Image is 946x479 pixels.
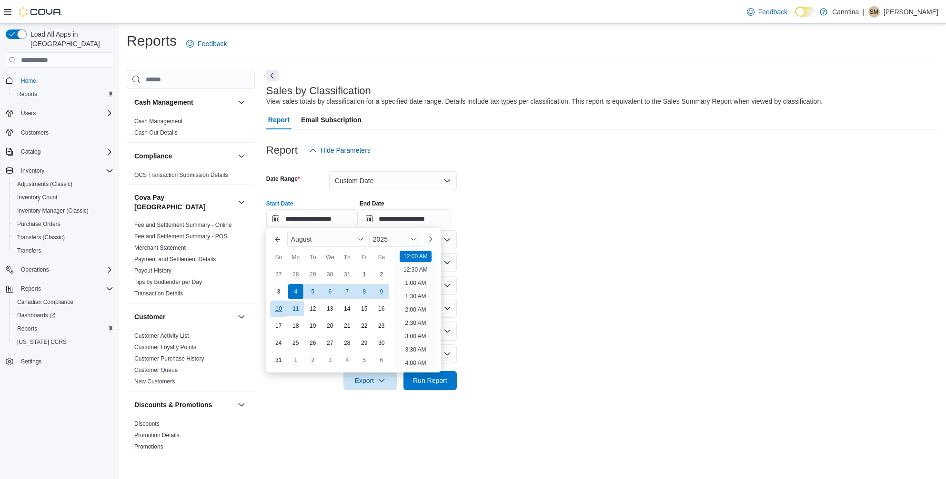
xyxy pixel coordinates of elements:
a: Transaction Details [134,290,183,297]
a: Transfers (Classic) [13,232,69,243]
span: Reports [21,285,41,293]
div: Compliance [127,169,255,185]
div: day-29 [357,335,372,351]
div: day-4 [340,352,355,368]
a: Adjustments (Classic) [13,178,76,190]
a: Feedback [743,2,791,21]
span: Feedback [198,39,227,49]
span: Customers [17,127,113,138]
button: Inventory Manager (Classic) [10,204,117,217]
button: Customers [2,126,117,139]
span: Dashboards [17,312,55,319]
span: Transfers (Classic) [13,232,113,243]
div: day-26 [305,335,321,351]
p: Canntina [832,6,859,18]
div: day-17 [271,318,286,333]
div: day-12 [305,301,321,316]
span: Users [17,108,113,119]
a: Promotion Details [134,432,180,439]
button: Cash Management [134,98,234,107]
span: SM [870,6,878,18]
button: Transfers [10,244,117,257]
a: Settings [17,356,45,367]
li: 2:30 AM [401,317,430,329]
a: Dashboards [10,309,117,322]
span: Catalog [17,146,113,157]
button: Hide Parameters [305,141,374,160]
button: Inventory [17,165,48,176]
span: Users [21,109,36,117]
li: 1:00 AM [401,277,430,289]
a: Home [17,75,40,87]
span: Reports [17,325,37,332]
a: Cash Management [134,118,182,125]
span: Transfers [13,245,113,256]
a: Customer Queue [134,367,178,373]
span: Feedback [758,7,787,17]
button: Reports [10,322,117,335]
span: Transfers (Classic) [17,234,65,241]
h3: Sales by Classification [266,85,371,97]
a: Fee and Settlement Summary - Online [134,222,232,228]
span: Catalog [21,148,40,156]
button: Canadian Compliance [10,295,117,309]
button: Catalog [17,146,44,157]
span: Customers [21,129,49,137]
a: Transfers [13,245,45,256]
div: Sa [374,250,389,265]
button: Customer [134,312,234,322]
li: 4:00 AM [401,357,430,369]
div: Sterling McElroy [868,6,880,18]
div: day-24 [271,335,286,351]
div: day-27 [271,267,286,282]
span: Reports [17,90,37,98]
div: day-21 [340,318,355,333]
li: 12:30 AM [400,264,432,275]
h3: Discounts & Promotions [134,400,212,410]
label: Date Range [266,175,300,183]
a: Fee and Settlement Summary - POS [134,233,227,240]
label: Start Date [266,200,293,207]
nav: Complex example [6,69,113,393]
a: Inventory Manager (Classic) [13,205,92,216]
button: Settings [2,354,117,368]
a: Purchase Orders [13,218,64,230]
div: Cova Pay [GEOGRAPHIC_DATA] [127,219,255,303]
img: Cova [19,7,62,17]
a: OCS Transaction Submission Details [134,172,228,178]
a: Dashboards [13,310,59,321]
button: Discounts & Promotions [134,400,234,410]
button: Run Report [403,371,457,390]
div: day-19 [305,318,321,333]
span: [US_STATE] CCRS [17,338,67,346]
div: day-13 [322,301,338,316]
span: Adjustments (Classic) [17,180,72,188]
div: day-31 [271,352,286,368]
button: Users [17,108,40,119]
a: [US_STATE] CCRS [13,336,70,348]
li: 3:00 AM [401,331,430,342]
span: Export [349,371,391,390]
button: Open list of options [443,282,451,289]
span: Settings [17,355,113,367]
a: Merchant Statement [134,244,186,251]
ul: Time [394,251,437,369]
div: day-3 [322,352,338,368]
a: Customers [17,127,52,138]
button: Previous Month [270,232,285,247]
a: New Customers [134,378,175,385]
div: day-8 [357,284,372,299]
div: Th [340,250,355,265]
span: Load All Apps in [GEOGRAPHIC_DATA] [27,29,113,49]
span: Inventory Count [17,194,58,201]
a: Customer Activity List [134,332,189,339]
div: day-9 [374,284,389,299]
div: Customer [127,330,255,391]
a: Inventory Count [13,192,61,203]
a: Tips by Budtender per Day [134,279,202,285]
button: Open list of options [443,259,451,266]
button: Purchase Orders [10,217,117,231]
h3: Cova Pay [GEOGRAPHIC_DATA] [134,193,234,212]
p: [PERSON_NAME] [884,6,938,18]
